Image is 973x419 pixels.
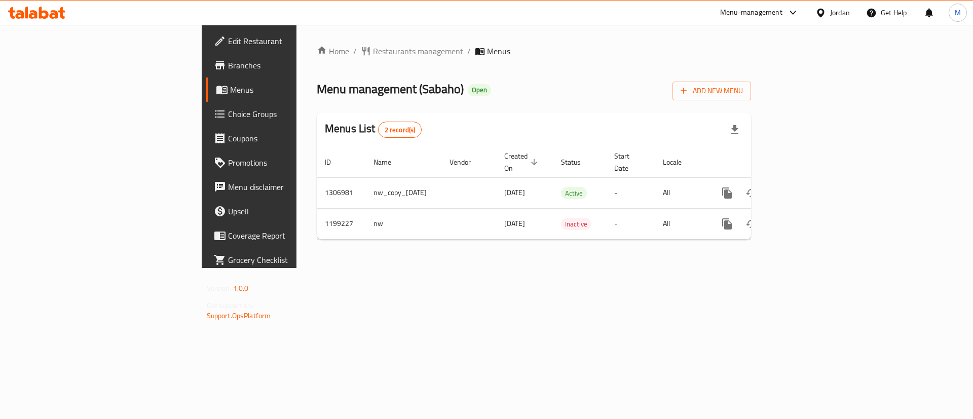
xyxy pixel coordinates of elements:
[504,150,541,174] span: Created On
[325,121,422,138] h2: Menus List
[561,187,587,199] div: Active
[561,218,591,230] div: Inactive
[228,132,356,144] span: Coupons
[228,108,356,120] span: Choice Groups
[228,59,356,71] span: Branches
[720,7,782,19] div: Menu-management
[206,223,364,248] a: Coverage Report
[606,208,655,239] td: -
[206,29,364,53] a: Edit Restaurant
[739,181,764,205] button: Change Status
[233,282,249,295] span: 1.0.0
[606,177,655,208] td: -
[206,199,364,223] a: Upsell
[707,147,820,178] th: Actions
[206,102,364,126] a: Choice Groups
[228,181,356,193] span: Menu disclaimer
[830,7,850,18] div: Jordan
[207,282,232,295] span: Version:
[614,150,643,174] span: Start Date
[487,45,510,57] span: Menus
[228,254,356,266] span: Grocery Checklist
[450,156,484,168] span: Vendor
[504,186,525,199] span: [DATE]
[739,212,764,236] button: Change Status
[228,205,356,217] span: Upsell
[361,45,463,57] a: Restaurants management
[206,78,364,102] a: Menus
[206,53,364,78] a: Branches
[468,86,491,94] span: Open
[206,248,364,272] a: Grocery Checklist
[378,122,422,138] div: Total records count
[715,181,739,205] button: more
[373,45,463,57] span: Restaurants management
[655,177,707,208] td: All
[207,299,253,312] span: Get support on:
[504,217,525,230] span: [DATE]
[230,84,356,96] span: Menus
[379,125,422,135] span: 2 record(s)
[228,35,356,47] span: Edit Restaurant
[561,218,591,230] span: Inactive
[955,7,961,18] span: M
[207,309,271,322] a: Support.OpsPlatform
[715,212,739,236] button: more
[365,177,441,208] td: nw_copy_[DATE]
[561,156,594,168] span: Status
[317,78,464,100] span: Menu management ( Sabaho )
[655,208,707,239] td: All
[365,208,441,239] td: nw
[228,157,356,169] span: Promotions
[467,45,471,57] li: /
[325,156,344,168] span: ID
[206,150,364,175] a: Promotions
[468,84,491,96] div: Open
[206,175,364,199] a: Menu disclaimer
[317,45,751,57] nav: breadcrumb
[723,118,747,142] div: Export file
[206,126,364,150] a: Coupons
[561,187,587,199] span: Active
[672,82,751,100] button: Add New Menu
[681,85,743,97] span: Add New Menu
[228,230,356,242] span: Coverage Report
[373,156,404,168] span: Name
[317,147,820,240] table: enhanced table
[663,156,695,168] span: Locale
